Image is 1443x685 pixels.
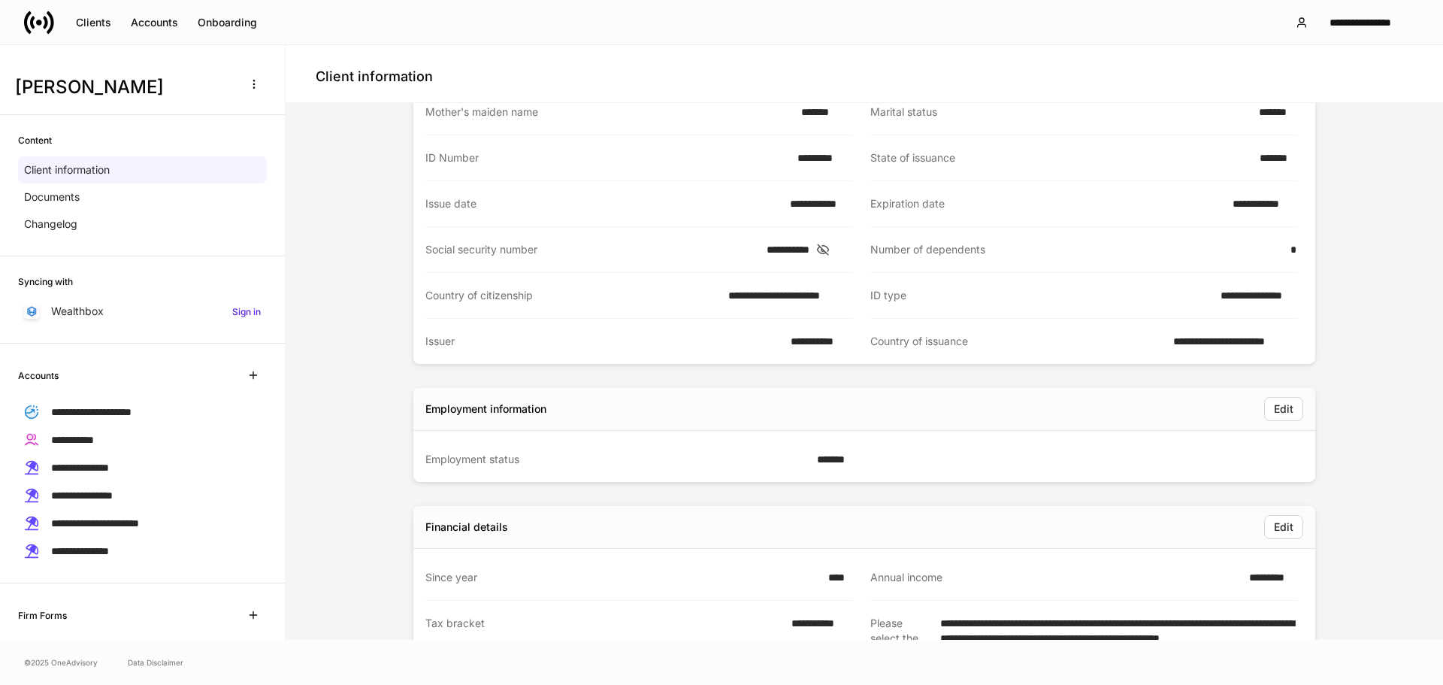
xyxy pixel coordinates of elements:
[18,274,73,289] h6: Syncing with
[1264,515,1303,539] button: Edit
[24,162,110,177] p: Client information
[66,11,121,35] button: Clients
[425,242,758,257] div: Social security number
[870,334,1164,349] div: Country of issuance
[425,570,819,585] div: Since year
[198,17,257,28] div: Onboarding
[425,105,792,120] div: Mother's maiden name
[51,304,104,319] p: Wealthbox
[18,608,67,623] h6: Firm Forms
[15,75,232,99] h3: [PERSON_NAME]
[425,452,808,467] div: Employment status
[18,156,267,183] a: Client information
[131,17,178,28] div: Accounts
[316,68,433,86] h4: Client information
[18,298,267,325] a: WealthboxSign in
[24,217,77,232] p: Changelog
[870,288,1212,303] div: ID type
[870,570,1240,585] div: Annual income
[121,11,188,35] button: Accounts
[1274,522,1293,532] div: Edit
[18,368,59,383] h6: Accounts
[870,150,1251,165] div: State of issuance
[232,305,261,319] h6: Sign in
[870,196,1224,211] div: Expiration date
[870,105,1250,120] div: Marital status
[18,183,267,211] a: Documents
[425,334,782,349] div: Issuer
[425,520,508,535] div: Financial details
[188,11,267,35] button: Onboarding
[76,17,111,28] div: Clients
[18,133,52,147] h6: Content
[1264,397,1303,421] button: Edit
[18,211,267,238] a: Changelog
[425,196,781,211] div: Issue date
[24,656,98,668] span: © 2025 OneAdvisory
[425,288,719,303] div: Country of citizenship
[24,189,80,205] p: Documents
[425,150,788,165] div: ID Number
[1274,404,1293,414] div: Edit
[425,402,546,417] div: Employment information
[870,242,1281,257] div: Number of dependents
[128,656,183,668] a: Data Disclaimer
